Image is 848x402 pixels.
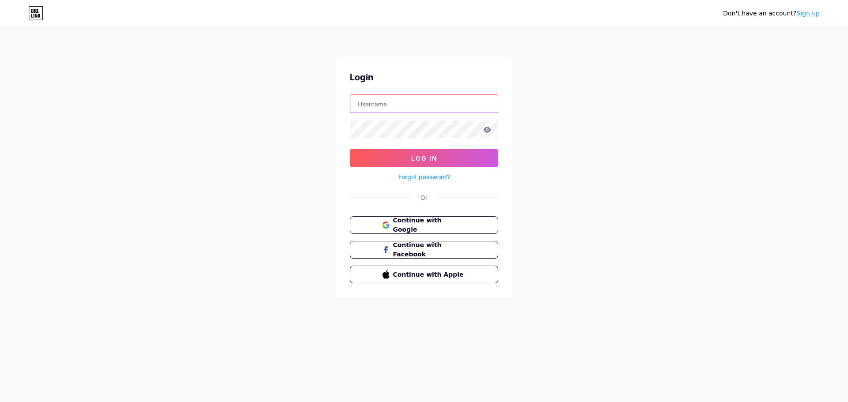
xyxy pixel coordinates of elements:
span: Continue with Facebook [393,240,466,259]
button: Continue with Facebook [350,241,498,259]
a: Forgot password? [398,172,450,181]
div: Don't have an account? [723,9,820,18]
input: Username [350,95,498,113]
div: Or [420,193,428,202]
span: Continue with Apple [393,270,466,279]
button: Continue with Google [350,216,498,234]
button: Continue with Apple [350,266,498,283]
div: Login [350,71,498,84]
span: Continue with Google [393,216,466,234]
button: Log In [350,149,498,167]
span: Log In [411,154,437,162]
a: Sign up [796,10,820,17]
